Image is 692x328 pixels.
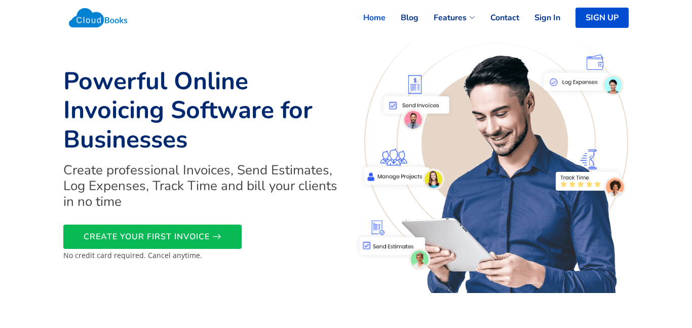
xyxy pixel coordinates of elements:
[519,7,560,29] a: Sign In
[434,12,467,24] span: Features
[386,7,418,29] a: Blog
[63,3,133,33] img: Cloudbooks Logo
[63,162,340,210] h2: Create professional Invoices, Send Estimates, Log Expenses, Track Time and bill your clients in n...
[575,8,629,28] a: SIGN UP
[63,250,202,260] small: No credit card required. Cancel anytime.
[63,225,242,249] a: CREATE YOUR FIRST INVOICE
[475,7,519,29] a: Contact
[63,67,340,155] h1: Powerful Online Invoicing Software for Businesses
[348,7,386,29] a: Home
[418,7,475,29] a: Features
